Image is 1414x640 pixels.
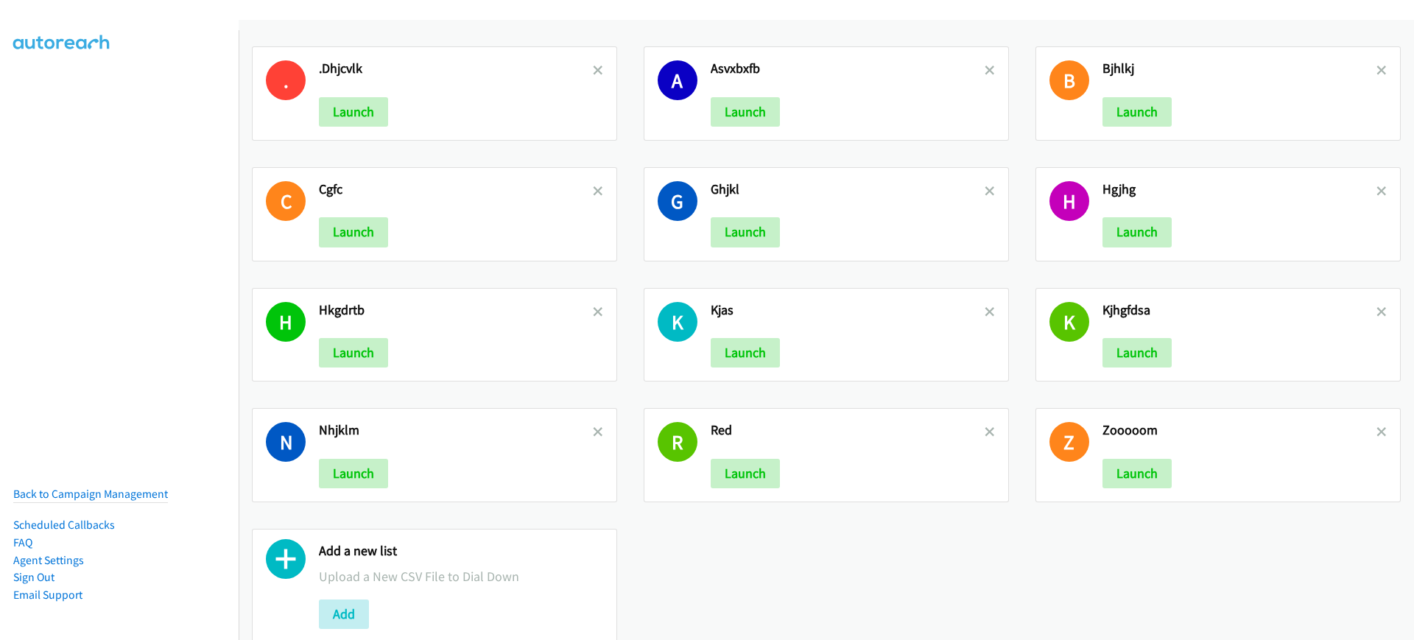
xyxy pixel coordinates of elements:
[266,60,306,100] h1: .
[1102,302,1376,319] h2: Kjhgfdsa
[1102,338,1172,368] button: Launch
[711,459,780,488] button: Launch
[319,302,593,319] h2: Hkgdrtb
[658,181,697,221] h1: G
[1049,302,1089,342] h1: K
[13,535,32,549] a: FAQ
[13,518,115,532] a: Scheduled Callbacks
[13,570,54,584] a: Sign Out
[1049,60,1089,100] h1: B
[711,338,780,368] button: Launch
[1102,60,1376,77] h2: Bjhlkj
[711,422,985,439] h2: Red
[319,543,603,560] h2: Add a new list
[1049,422,1089,462] h1: Z
[319,566,603,586] p: Upload a New CSV File to Dial Down
[658,302,697,342] h1: K
[1102,422,1376,439] h2: Zooooom
[266,302,306,342] h1: H
[1102,459,1172,488] button: Launch
[658,60,697,100] h1: A
[319,599,369,629] button: Add
[319,60,593,77] h2: .Dhjcvlk
[711,181,985,198] h2: Ghjkl
[13,487,168,501] a: Back to Campaign Management
[1049,181,1089,221] h1: H
[319,338,388,368] button: Launch
[711,302,985,319] h2: Kjas
[319,181,593,198] h2: Cgfc
[13,588,82,602] a: Email Support
[319,422,593,439] h2: Nhjklm
[266,422,306,462] h1: N
[319,97,388,127] button: Launch
[658,422,697,462] h1: R
[1102,217,1172,247] button: Launch
[711,97,780,127] button: Launch
[1102,97,1172,127] button: Launch
[319,217,388,247] button: Launch
[13,553,84,567] a: Agent Settings
[266,181,306,221] h1: C
[711,217,780,247] button: Launch
[319,459,388,488] button: Launch
[1102,181,1376,198] h2: Hgjhg
[711,60,985,77] h2: Asvxbxfb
